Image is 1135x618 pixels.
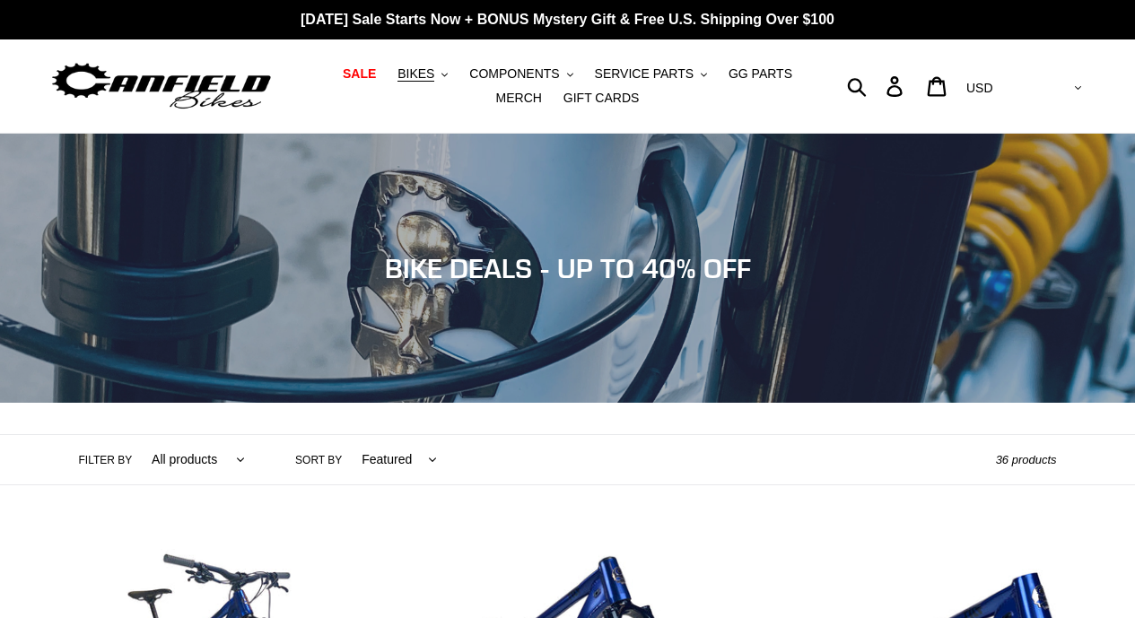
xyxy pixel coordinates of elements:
span: COMPONENTS [469,66,559,82]
span: GG PARTS [729,66,792,82]
button: BIKES [389,62,457,86]
span: SERVICE PARTS [595,66,694,82]
span: BIKES [397,66,434,82]
label: Filter by [79,452,133,468]
button: COMPONENTS [460,62,581,86]
span: BIKE DEALS - UP TO 40% OFF [385,252,751,284]
a: GIFT CARDS [554,86,649,110]
span: 36 products [996,453,1057,466]
a: MERCH [487,86,551,110]
span: GIFT CARDS [563,91,640,106]
a: GG PARTS [720,62,801,86]
span: MERCH [496,91,542,106]
span: SALE [343,66,376,82]
button: SERVICE PARTS [586,62,716,86]
img: Canfield Bikes [49,58,274,115]
a: SALE [334,62,385,86]
label: Sort by [295,452,342,468]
